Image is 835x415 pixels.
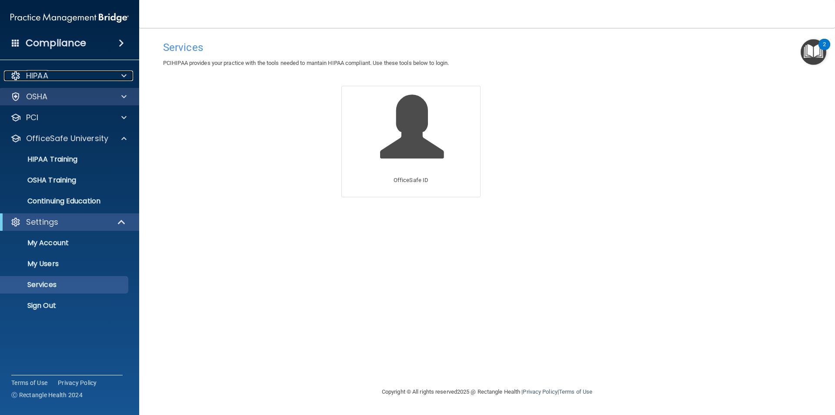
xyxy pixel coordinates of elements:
[823,44,826,56] div: 2
[6,239,124,247] p: My Account
[10,91,127,102] a: OSHA
[523,388,557,395] a: Privacy Policy
[163,42,811,53] h4: Services
[26,112,38,123] p: PCI
[10,9,129,27] img: PMB logo
[801,39,826,65] button: Open Resource Center, 2 new notifications
[6,176,76,185] p: OSHA Training
[10,112,127,123] a: PCI
[6,197,124,206] p: Continuing Education
[328,378,646,406] div: Copyright © All rights reserved 2025 @ Rectangle Health | |
[6,155,77,164] p: HIPAA Training
[10,217,126,227] a: Settings
[341,86,481,197] a: OfficeSafe ID
[11,378,47,387] a: Terms of Use
[394,175,428,186] p: OfficeSafe ID
[26,71,48,81] p: HIPAA
[10,133,127,144] a: OfficeSafe University
[6,301,124,310] p: Sign Out
[10,71,127,81] a: HIPAA
[11,391,83,399] span: Ⓒ Rectangle Health 2024
[26,217,58,227] p: Settings
[26,91,48,102] p: OSHA
[6,280,124,289] p: Services
[6,260,124,268] p: My Users
[26,133,108,144] p: OfficeSafe University
[792,355,825,388] iframe: Drift Widget Chat Controller
[559,388,592,395] a: Terms of Use
[58,378,97,387] a: Privacy Policy
[26,37,86,49] h4: Compliance
[163,60,449,66] span: PCIHIPAA provides your practice with the tools needed to mantain HIPAA compliant. Use these tools...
